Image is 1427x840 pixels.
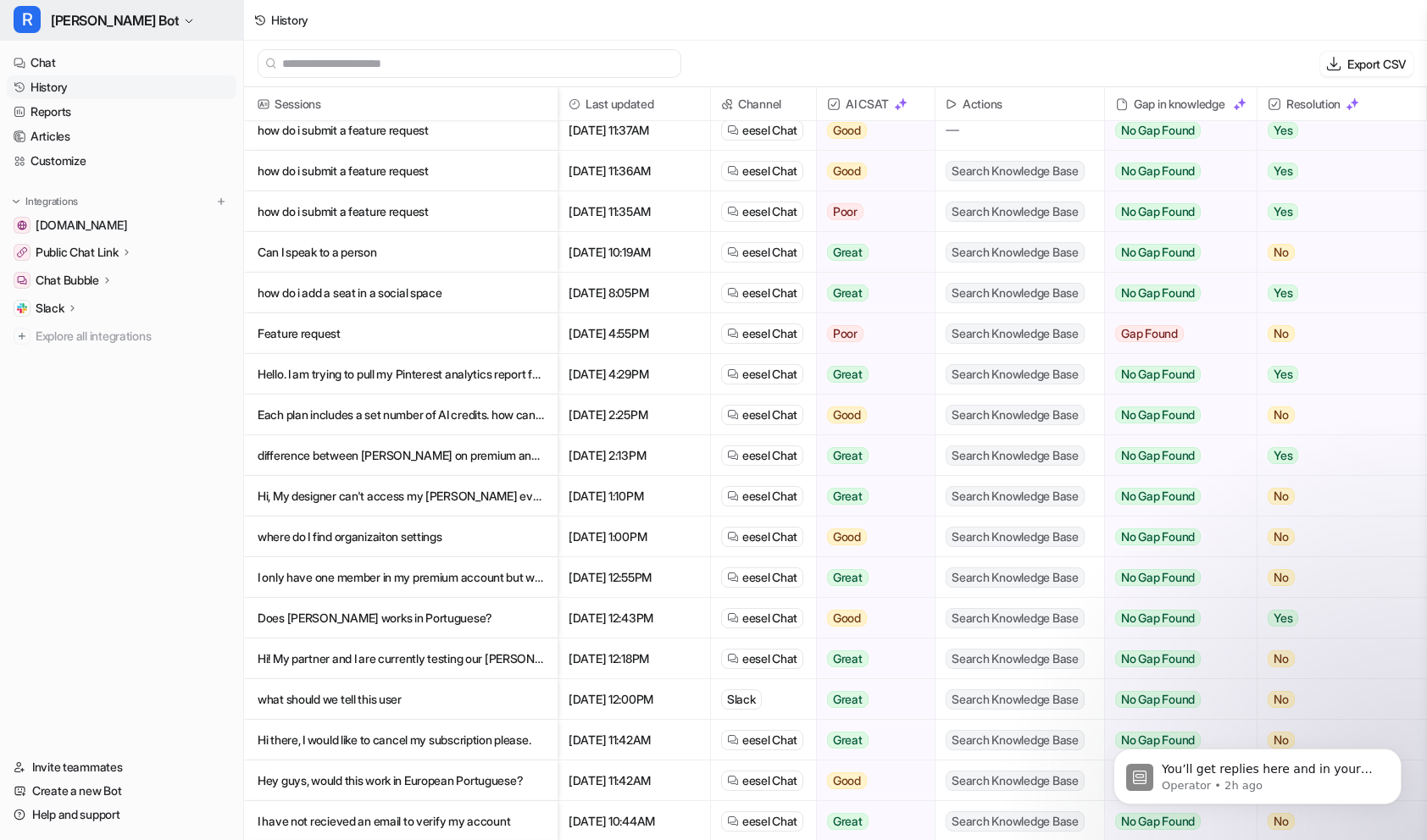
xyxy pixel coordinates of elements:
span: [DATE] 11:35AM [565,191,703,232]
a: Articles [7,124,236,148]
span: [DOMAIN_NAME] [36,217,127,234]
span: Search Knowledge Base [946,486,1085,506]
span: Search Knowledge Base [946,323,1085,344]
span: Search Knowledge Base [946,811,1085,832]
span: Search Knowledge Base [946,283,1085,303]
img: menu_add.svg [215,196,227,207]
p: Hey guys, would this work in European Portuguese? [258,760,544,801]
button: No Gap Found [1105,191,1244,232]
button: Export CSV [1320,52,1413,76]
a: eesel Chat [727,813,797,830]
span: No Gap Found [1115,203,1201,220]
span: Great [827,569,869,586]
span: No Gap Found [1115,447,1201,464]
span: eesel Chat [742,163,797,180]
span: Great [827,691,869,708]
img: Public Chat Link [17,247,27,257]
span: No Gap Found [1115,122,1201,139]
button: Good [817,395,924,435]
a: Reports [7,100,236,124]
img: eeselChat [727,775,739,787]
p: how do i submit a feature request [258,191,544,232]
span: eesel Chat [742,772,797,789]
a: Help and support [7,803,236,826]
span: Search Knowledge Base [946,445,1085,466]
span: Great [827,244,869,261]
img: eeselChat [727,287,739,299]
span: eesel Chat [742,813,797,830]
button: Great [817,232,924,273]
span: Great [827,447,869,464]
button: No [1258,557,1413,598]
button: No Gap Found [1105,110,1244,151]
span: [DATE] 11:36AM [565,151,703,191]
button: No Gap Found [1105,395,1244,435]
button: No [1258,638,1413,679]
span: Good [827,772,867,789]
a: eesel Chat [727,772,797,789]
span: R [14,6,41,33]
span: No Gap Found [1115,285,1201,301]
button: Good [817,598,924,638]
button: No Gap Found [1105,598,1244,638]
button: Great [817,720,924,760]
span: [DATE] 2:13PM [565,435,703,476]
span: eesel Chat [742,244,797,261]
span: No [1268,528,1295,545]
img: eeselChat [727,165,739,177]
span: Search Knowledge Base [946,202,1085,222]
span: Great [827,813,869,830]
span: eesel Chat [742,447,797,464]
a: Chat [7,51,236,75]
p: how do i submit a feature request [258,110,544,151]
span: [DATE] 10:19AM [565,232,703,273]
span: No Gap Found [1115,569,1201,586]
button: Gap Found [1105,313,1244,354]
a: eesel Chat [727,406,797,423]
span: eesel Chat [742,650,797,667]
a: eesel Chat [727,285,797,301]
button: No Gap Found [1105,638,1244,679]
button: Great [817,354,924,395]
span: No [1268,244,1295,261]
span: Great [827,285,869,301]
p: Hi! My partner and I are currently testing our [PERSON_NAME]. I have a question. The current plat... [258,638,544,679]
a: eesel Chat [727,569,797,586]
a: eesel Chat [727,203,797,220]
a: eesel Chat [727,366,797,383]
span: No [1268,650,1295,667]
span: [DATE] 1:00PM [565,517,703,557]
span: Yes [1268,285,1298,301]
a: eesel Chat [727,244,797,261]
span: Good [827,122,867,139]
span: No Gap Found [1115,488,1201,505]
p: Slack [36,300,64,317]
span: No Gap Found [1115,163,1201,180]
button: Yes [1258,435,1413,476]
img: eeselChat [727,612,739,624]
button: No Gap Found [1105,435,1244,476]
span: Poor [827,203,863,220]
button: Great [817,557,924,598]
span: [DATE] 12:00PM [565,679,703,720]
button: Good [817,517,924,557]
button: Yes [1258,598,1413,638]
span: eesel Chat [742,488,797,505]
span: No Gap Found [1115,528,1201,545]
img: getrella.com [17,220,27,230]
p: Hello. I am trying to pull my Pinterest analytics report from my [PERSON_NAME] analytics dashboar... [258,354,544,395]
div: History [271,11,308,29]
span: No Gap Found [1115,650,1201,667]
p: what should we tell this user [258,679,544,720]
span: Great [827,366,869,383]
p: Integrations [25,195,78,208]
p: Feature request [258,313,544,354]
a: Create a new Bot [7,779,236,803]
img: eeselChat [727,328,739,340]
a: eesel Chat [727,732,797,749]
span: No [1268,569,1295,586]
img: eeselChat [727,450,739,461]
button: No Gap Found [1105,273,1244,313]
img: expand menu [10,196,22,207]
